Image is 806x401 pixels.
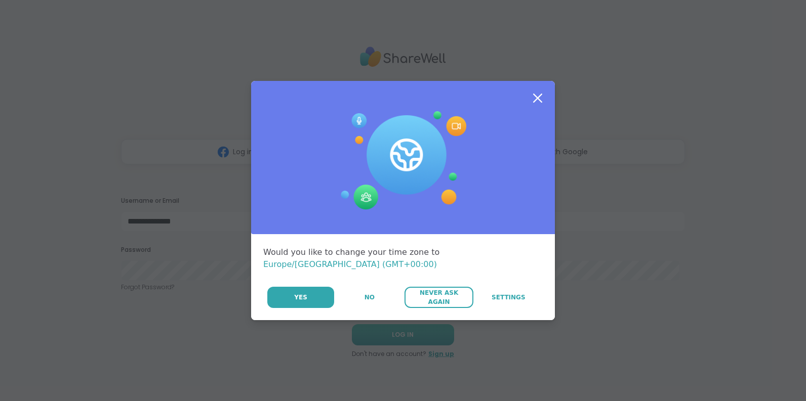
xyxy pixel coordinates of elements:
[263,246,543,271] div: Would you like to change your time zone to
[335,287,404,308] button: No
[474,287,543,308] a: Settings
[263,259,437,269] span: Europe/[GEOGRAPHIC_DATA] (GMT+00:00)
[410,288,468,306] span: Never Ask Again
[267,287,334,308] button: Yes
[365,293,375,302] span: No
[492,293,526,302] span: Settings
[340,111,466,210] img: Session Experience
[294,293,307,302] span: Yes
[405,287,473,308] button: Never Ask Again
